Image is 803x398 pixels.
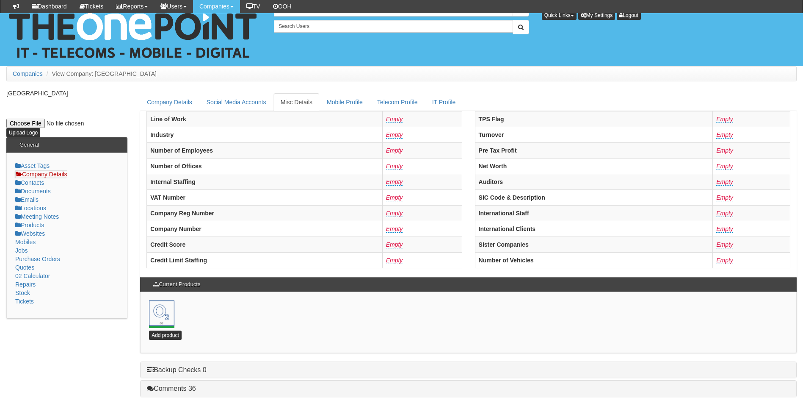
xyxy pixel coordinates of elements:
th: Industry [147,127,383,142]
th: International Staff [475,205,713,221]
th: Internal Staffing [147,174,383,189]
a: Mobiles [15,239,36,245]
a: Empty [386,257,403,264]
th: TPS Flag [475,111,713,127]
a: Company Details [140,93,199,111]
a: Mobile Profile [320,93,370,111]
h3: General [15,138,43,152]
a: Backup Checks 0 [147,366,207,373]
a: Meeting Notes [15,213,59,220]
th: Number of Vehicles [475,252,713,268]
a: Social Media Accounts [200,93,273,111]
a: Jobs [15,247,28,254]
th: Number of Employees [147,142,383,158]
a: Asset Tags [15,162,50,169]
a: Company Details [15,170,67,178]
a: Empty [716,210,733,217]
th: SIC Code & Description [475,189,713,205]
a: Tickets [15,298,34,305]
th: Sister Companies [475,237,713,252]
p: [GEOGRAPHIC_DATA] [6,89,127,97]
a: Websites [15,230,45,237]
th: Pre Tax Profit [475,142,713,158]
a: Quotes [15,264,34,271]
th: International Clients [475,221,713,237]
a: Locations [15,205,46,212]
th: VAT Number [147,189,383,205]
a: Empty [386,241,403,248]
th: Auditors [475,174,713,189]
a: Empty [716,225,733,233]
a: Contacts [15,179,44,186]
a: Empty [716,241,733,248]
li: View Company: [GEOGRAPHIC_DATA] [44,70,157,78]
a: Empty [386,194,403,201]
input: Search Users [274,20,513,33]
a: Stock [15,289,30,296]
a: Empty [386,116,403,123]
a: My Settings [578,11,615,20]
a: IT Profile [425,93,463,111]
a: Empty [386,178,403,186]
a: Logout [617,11,641,20]
a: Empty [716,257,733,264]
img: o2.png [149,301,174,326]
button: Quick Links [542,11,577,20]
a: Documents [15,188,51,195]
input: Upload Logo [6,128,40,137]
a: Empty [386,210,403,217]
a: Empty [386,163,403,170]
a: Misc Details [274,93,319,111]
th: Credit Score [147,237,383,252]
a: Empty [716,163,733,170]
a: Empty [386,225,403,233]
th: Company Reg Number [147,205,383,221]
a: Empty [716,131,733,139]
a: Empty [716,178,733,186]
a: Empty [386,147,403,154]
a: 02 Calculator [15,273,50,279]
a: Add product [149,331,182,340]
a: Companies [13,70,43,77]
a: Products [15,222,44,228]
th: Number of Offices [147,158,383,174]
a: Empty [716,194,733,201]
a: Emails [15,196,39,203]
a: Purchase Orders [15,256,60,262]
th: Credit Limit Staffing [147,252,383,268]
a: Empty [716,116,733,123]
th: Turnover [475,127,713,142]
a: Repairs [15,281,36,288]
th: Company Number [147,221,383,237]
a: Empty [386,131,403,139]
a: Comments 36 [147,385,196,392]
h3: Current Products [149,277,204,292]
a: Empty [716,147,733,154]
th: Line of Work [147,111,383,127]
a: Telecom Profile [370,93,425,111]
th: Net Worth [475,158,713,174]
